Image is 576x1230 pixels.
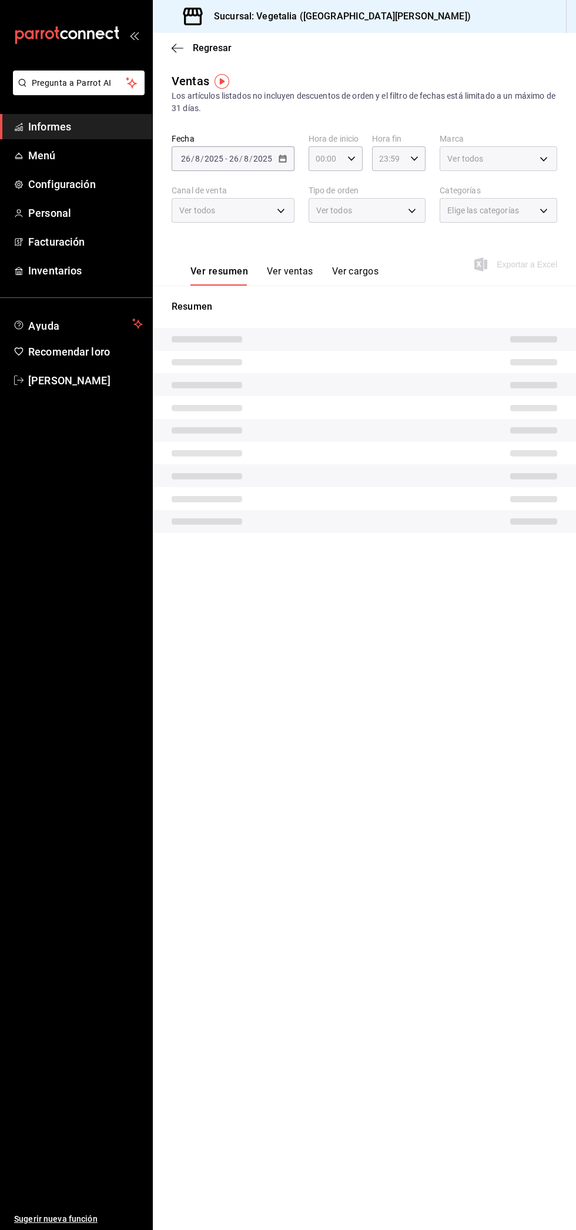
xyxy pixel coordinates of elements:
font: Hora fin [372,134,402,143]
font: Configuración [28,178,96,190]
font: Informes [28,120,71,133]
font: Facturación [28,236,85,248]
font: Personal [28,207,71,219]
font: Ver todos [316,206,352,215]
font: Pregunta a Parrot AI [32,78,112,88]
span: / [200,154,204,163]
font: Ver todos [179,206,215,215]
font: Sugerir nueva función [14,1214,98,1224]
font: Ver cargos [332,266,379,277]
input: -- [243,154,249,163]
font: Ventas [172,74,209,88]
input: -- [195,154,200,163]
font: Resumen [172,301,212,312]
font: Recomendar loro [28,346,110,358]
font: Ver todos [447,154,483,163]
button: Regresar [172,42,232,53]
font: Ver resumen [190,266,248,277]
font: [PERSON_NAME] [28,374,110,387]
font: Canal de venta [172,186,227,195]
font: Tipo de orden [309,186,359,195]
span: - [225,154,227,163]
div: pestañas de navegación [190,265,379,286]
input: -- [229,154,239,163]
font: Ver ventas [267,266,313,277]
button: Pregunta a Parrot AI [13,71,145,95]
button: abrir_cajón_menú [129,31,139,40]
a: Pregunta a Parrot AI [8,85,145,98]
span: / [191,154,195,163]
font: Marca [440,134,464,143]
input: ---- [204,154,224,163]
input: ---- [253,154,273,163]
input: -- [180,154,191,163]
span: / [249,154,253,163]
font: Regresar [193,42,232,53]
font: Ayuda [28,320,60,332]
font: Categorías [440,186,480,195]
img: Tooltip marker [215,74,229,89]
font: Hora de inicio [309,134,359,143]
font: Menú [28,149,56,162]
font: Los artículos listados no incluyen descuentos de orden y el filtro de fechas está limitado a un m... [172,91,555,113]
font: Elige las categorías [447,206,519,215]
font: Sucursal: Vegetalia ([GEOGRAPHIC_DATA][PERSON_NAME]) [214,11,471,22]
font: Fecha [172,134,195,143]
span: / [239,154,243,163]
font: Inventarios [28,264,82,277]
